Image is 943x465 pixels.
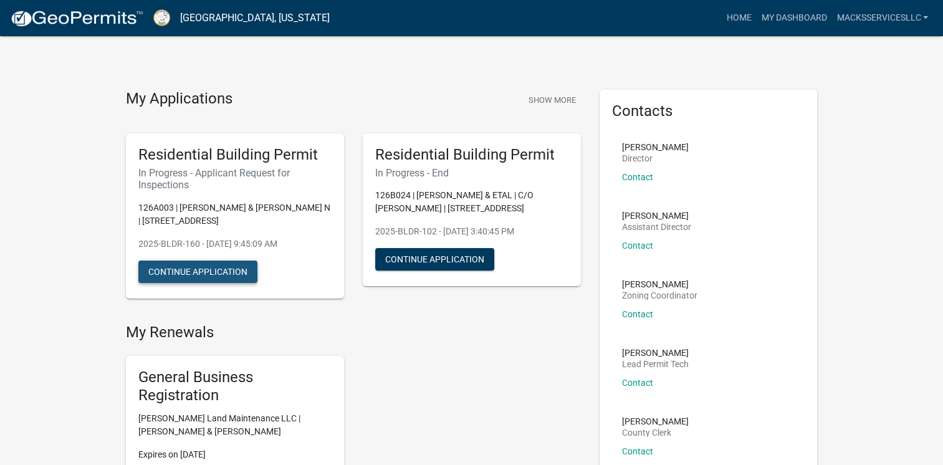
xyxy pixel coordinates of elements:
[180,7,330,29] a: [GEOGRAPHIC_DATA], [US_STATE]
[375,189,568,215] p: 126B024 | [PERSON_NAME] & ETAL | C/O [PERSON_NAME] | [STREET_ADDRESS]
[138,448,332,461] p: Expires on [DATE]
[622,417,689,426] p: [PERSON_NAME]
[622,280,697,289] p: [PERSON_NAME]
[622,241,653,251] a: Contact
[622,428,689,437] p: County Clerk
[138,146,332,164] h5: Residential Building Permit
[622,309,653,319] a: Contact
[138,201,332,228] p: 126A003 | [PERSON_NAME] & [PERSON_NAME] N | [STREET_ADDRESS]
[375,146,568,164] h5: Residential Building Permit
[138,261,257,283] button: Continue Application
[153,9,170,26] img: Putnam County, Georgia
[831,6,933,30] a: macksservicesllc
[622,378,653,388] a: Contact
[375,248,494,271] button: Continue Application
[126,324,581,342] h4: My Renewals
[622,223,691,231] p: Assistant Director
[756,6,831,30] a: My Dashboard
[375,225,568,238] p: 2025-BLDR-102 - [DATE] 3:40:45 PM
[622,154,689,163] p: Director
[138,167,332,191] h6: In Progress - Applicant Request for Inspections
[375,167,568,179] h6: In Progress - End
[138,412,332,438] p: [PERSON_NAME] Land Maintenance LLC | [PERSON_NAME] & [PERSON_NAME]
[721,6,756,30] a: Home
[622,360,689,368] p: Lead Permit Tech
[622,211,691,220] p: [PERSON_NAME]
[138,237,332,251] p: 2025-BLDR-160 - [DATE] 9:45:09 AM
[612,102,805,120] h5: Contacts
[138,368,332,405] h5: General Business Registration
[126,90,232,108] h4: My Applications
[622,172,653,182] a: Contact
[524,90,581,110] button: Show More
[622,291,697,300] p: Zoning Coordinator
[622,446,653,456] a: Contact
[622,143,689,151] p: [PERSON_NAME]
[622,348,689,357] p: [PERSON_NAME]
